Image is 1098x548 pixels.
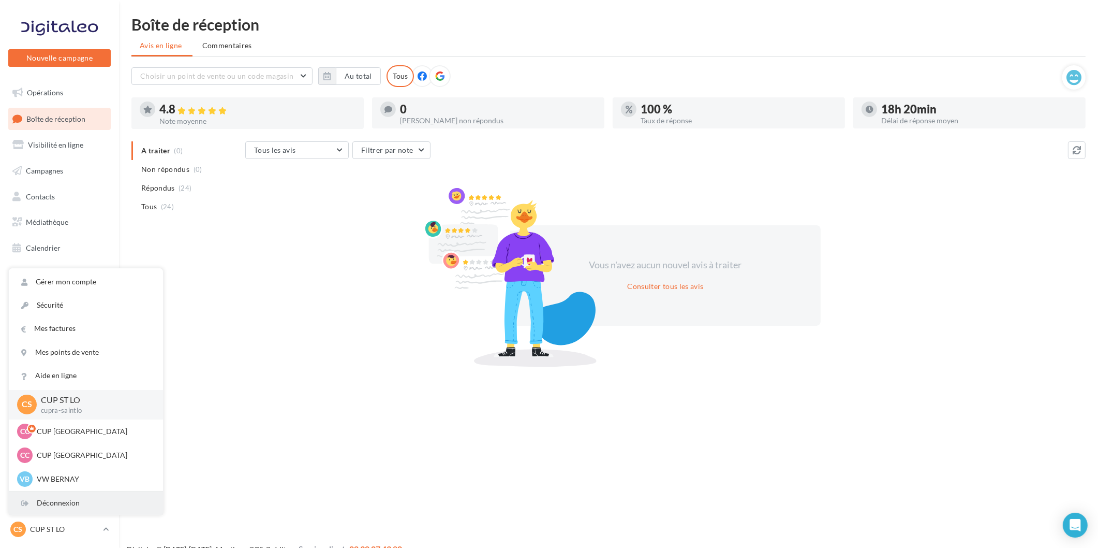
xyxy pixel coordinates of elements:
[159,104,355,116] div: 4.8
[8,49,111,67] button: Nouvelle campagne
[6,211,113,233] a: Médiathèque
[9,492,163,515] div: Déconnexion
[9,364,163,387] a: Aide en ligne
[26,243,61,252] span: Calendrier
[387,65,414,87] div: Tous
[27,88,63,97] span: Opérations
[576,258,754,272] div: Vous n'avez aucun nouvel avis à traiter
[26,192,55,200] span: Contacts
[141,201,157,212] span: Tous
[22,399,32,411] span: CS
[14,524,23,535] span: CS
[20,426,29,437] span: CC
[318,67,381,85] button: Au total
[159,118,355,125] div: Note moyenne
[9,270,163,294] a: Gérer mon compte
[37,450,151,460] p: CUP [GEOGRAPHIC_DATA]
[6,134,113,156] a: Visibilité en ligne
[623,280,707,293] button: Consulter tous les avis
[400,117,596,124] div: [PERSON_NAME] non répondus
[161,203,174,211] span: (24)
[37,426,151,437] p: CUP [GEOGRAPHIC_DATA]
[26,166,63,175] span: Campagnes
[141,164,189,175] span: Non répondus
[41,394,146,406] p: CUP ST LO
[179,184,191,192] span: (24)
[194,165,202,174] span: (0)
[6,186,113,208] a: Contacts
[641,104,837,115] div: 100 %
[245,141,349,159] button: Tous les avis
[6,237,113,259] a: Calendrier
[141,183,175,193] span: Répondus
[9,294,163,317] a: Sécurité
[8,520,111,539] a: CS CUP ST LO
[202,41,252,50] span: Commentaires
[6,108,113,130] a: Boîte de réception
[6,297,113,328] a: Campagnes DataOnDemand
[41,406,146,415] p: cupra-saintlo
[20,450,29,460] span: CC
[9,341,163,364] a: Mes points de vente
[28,140,83,149] span: Visibilité en ligne
[131,17,1086,32] div: Boîte de réception
[26,218,68,226] span: Médiathèque
[400,104,596,115] div: 0
[26,267,107,290] span: PLV et print personnalisable
[336,67,381,85] button: Au total
[20,474,30,484] span: VB
[1063,513,1088,538] div: Open Intercom Messenger
[6,82,113,104] a: Opérations
[6,263,113,294] a: PLV et print personnalisable
[254,146,296,154] span: Tous les avis
[881,104,1077,115] div: 18h 20min
[140,71,293,80] span: Choisir un point de vente ou un code magasin
[26,114,85,123] span: Boîte de réception
[9,317,163,340] a: Mes factures
[881,117,1077,124] div: Délai de réponse moyen
[37,474,151,484] p: VW BERNAY
[641,117,837,124] div: Taux de réponse
[352,141,431,159] button: Filtrer par note
[30,524,99,535] p: CUP ST LO
[131,67,313,85] button: Choisir un point de vente ou un code magasin
[6,160,113,182] a: Campagnes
